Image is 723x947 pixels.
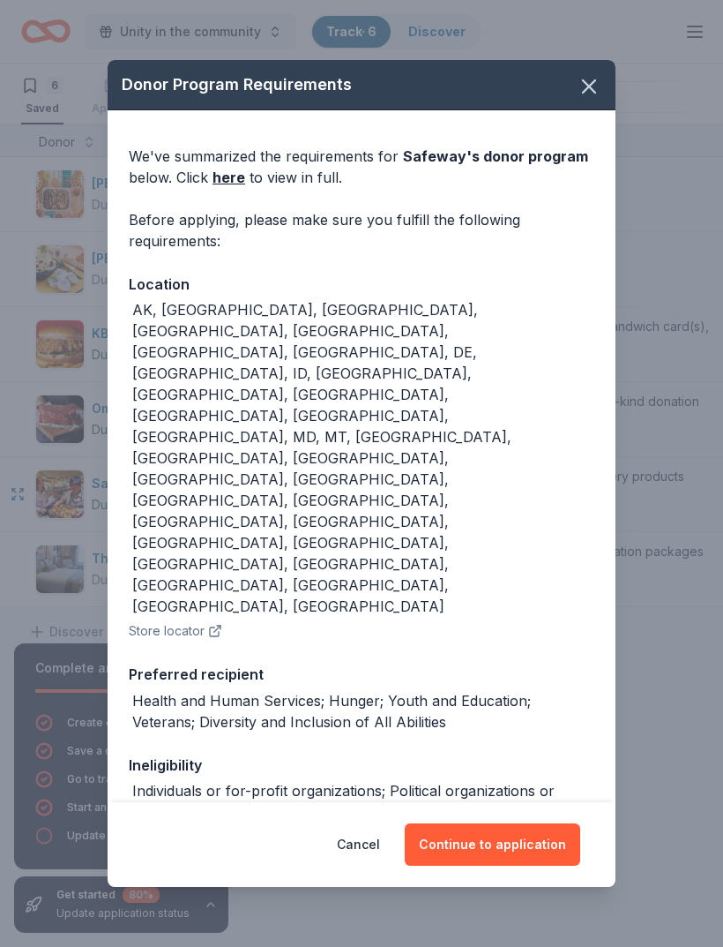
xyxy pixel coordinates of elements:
[129,209,594,252] div: Before applying, please make sure you fulfill the following requirements:
[129,273,594,296] div: Location
[129,620,222,642] button: Store locator
[337,823,380,866] button: Cancel
[129,146,594,188] div: We've summarized the requirements for below. Click to view in full.
[132,299,594,617] div: AK, [GEOGRAPHIC_DATA], [GEOGRAPHIC_DATA], [GEOGRAPHIC_DATA], [GEOGRAPHIC_DATA], [GEOGRAPHIC_DATA]...
[129,663,594,686] div: Preferred recipient
[132,690,594,733] div: Health and Human Services; Hunger; Youth and Education; Veterans; Diversity and Inclusion of All ...
[405,823,580,866] button: Continue to application
[403,147,588,165] span: Safeway 's donor program
[212,167,245,188] a: here
[129,754,594,777] div: Ineligibility
[132,780,594,886] div: Individuals or for-profit organizations; Political organizations or activities; Religious organiz...
[108,60,615,110] div: Donor Program Requirements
